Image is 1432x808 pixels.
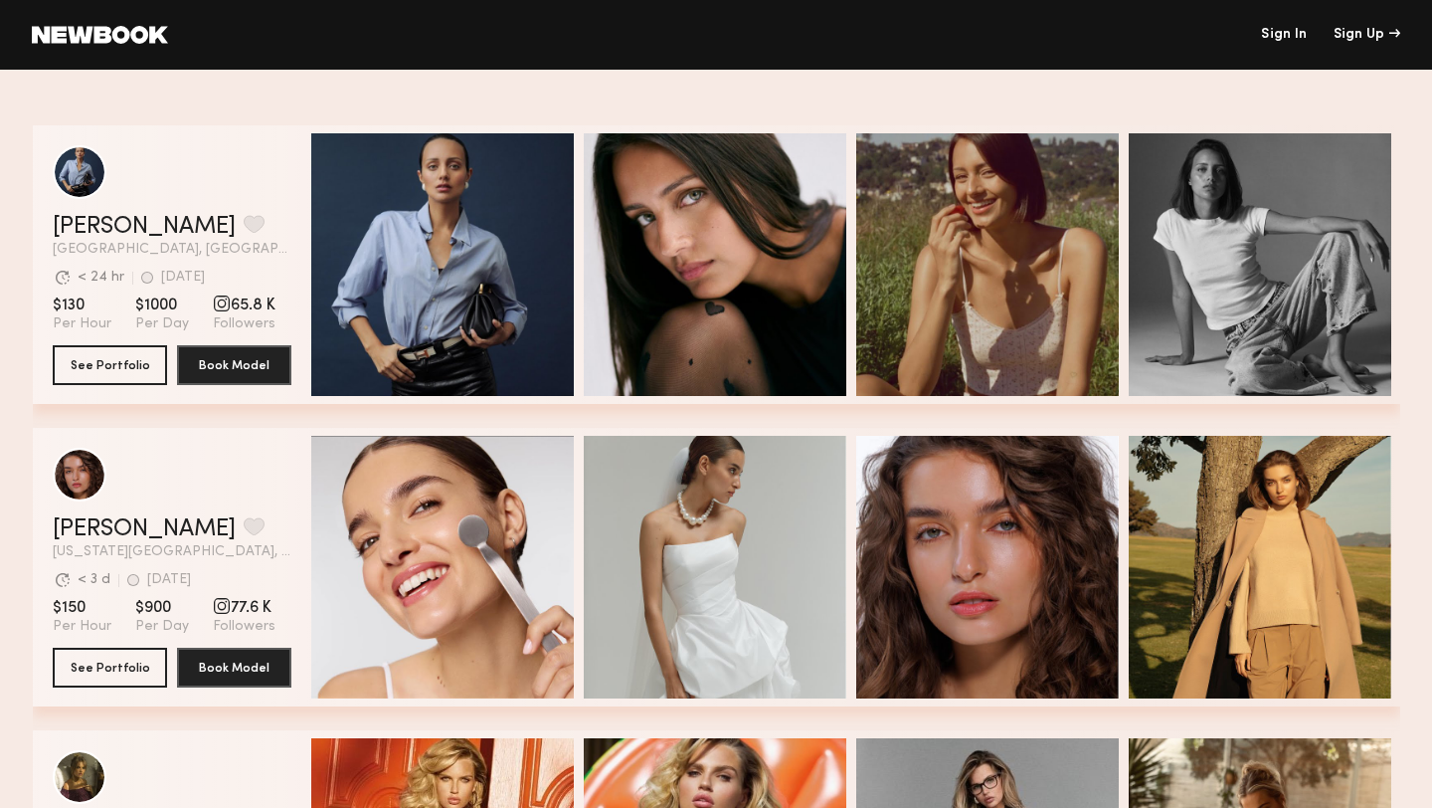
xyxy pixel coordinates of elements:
[177,345,291,385] button: Book Model
[213,315,275,333] span: Followers
[135,296,189,315] span: $1000
[53,296,111,315] span: $130
[78,573,110,587] div: < 3 d
[213,598,275,618] span: 77.6 K
[53,545,291,559] span: [US_STATE][GEOGRAPHIC_DATA], [GEOGRAPHIC_DATA]
[135,598,189,618] span: $900
[1334,28,1400,42] div: Sign Up
[53,618,111,636] span: Per Hour
[135,315,189,333] span: Per Day
[53,215,236,239] a: [PERSON_NAME]
[53,315,111,333] span: Per Hour
[53,648,167,688] button: See Portfolio
[213,296,275,315] span: 65.8 K
[78,271,124,285] div: < 24 hr
[177,648,291,688] button: Book Model
[53,598,111,618] span: $150
[147,573,191,587] div: [DATE]
[53,517,236,541] a: [PERSON_NAME]
[53,345,167,385] button: See Portfolio
[53,243,291,257] span: [GEOGRAPHIC_DATA], [GEOGRAPHIC_DATA]
[135,618,189,636] span: Per Day
[213,618,275,636] span: Followers
[161,271,205,285] div: [DATE]
[1261,28,1307,42] a: Sign In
